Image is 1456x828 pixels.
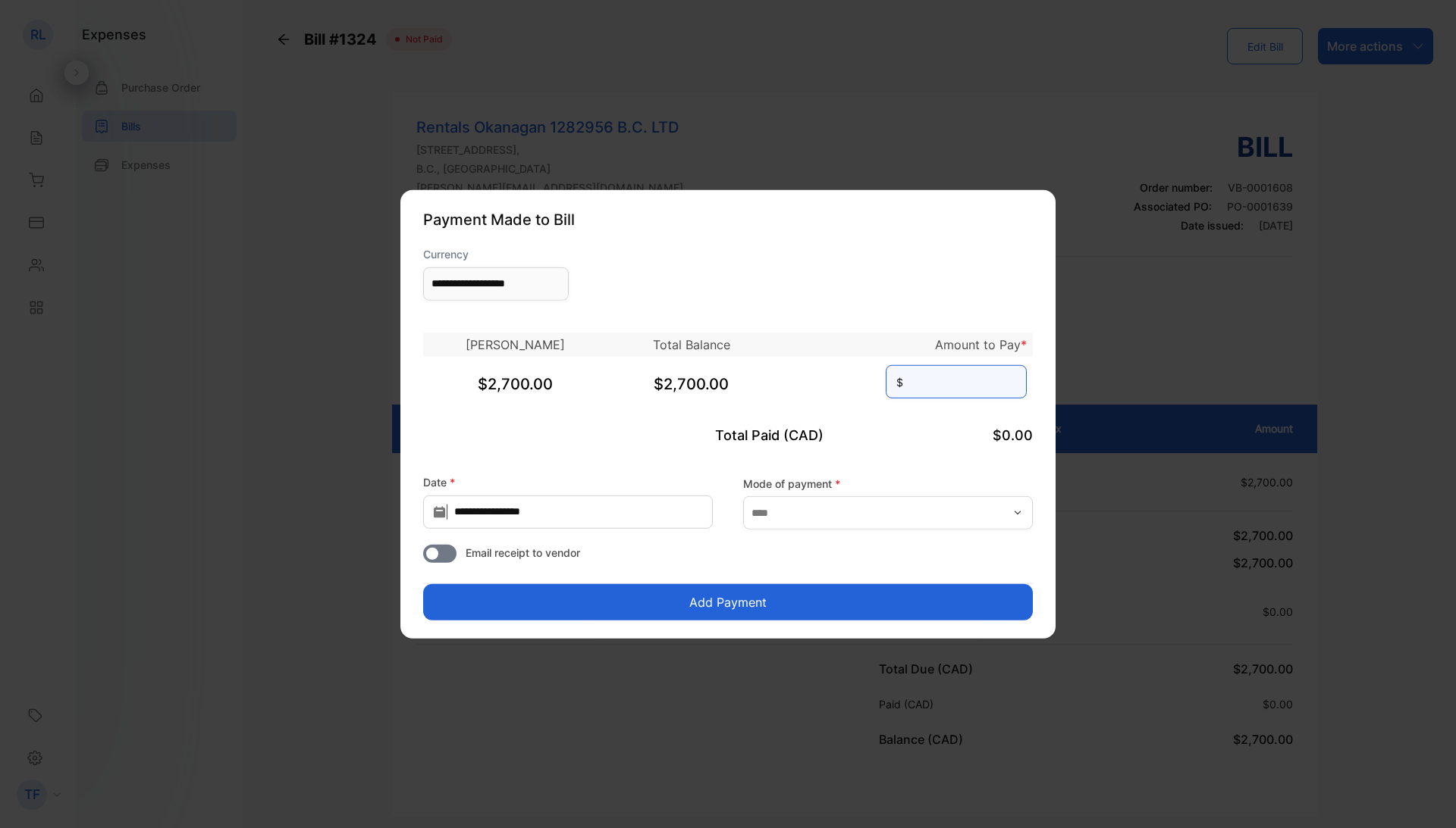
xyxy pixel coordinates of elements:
p: Total Paid (CAD) [626,424,830,445]
p: [PERSON_NAME] [424,335,606,353]
span: $ [896,374,903,390]
span: $2,700.00 [478,374,553,392]
button: Add Payment [423,584,1033,620]
label: Mode of payment [743,475,1033,491]
span: $0.00 [993,426,1033,442]
p: Amount to Pay [777,335,1027,353]
p: Payment Made to Bill [423,208,1033,230]
span: $2,700.00 [654,374,729,392]
button: Open LiveChat chat widget [12,6,58,52]
span: Email receipt to vendor [466,545,580,561]
label: Currency [423,245,569,261]
label: Date [423,473,713,489]
p: Total Balance [619,335,764,353]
